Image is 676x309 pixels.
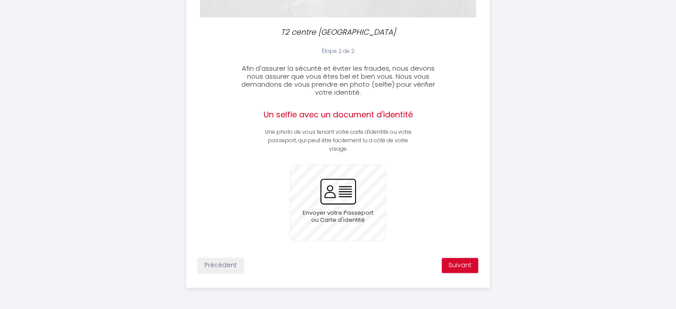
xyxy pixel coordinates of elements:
button: Suivant [442,258,478,273]
span: Étape 2 de 2 [321,47,354,55]
button: Précédent [198,258,244,273]
p: T2 centre [GEOGRAPHIC_DATA] [243,26,433,38]
p: Une photo de vous tenant votre carte d'identité ou votre passeport, qui peut être facilement lu a... [262,128,413,153]
h2: Un selfie avec un document d'identité [262,110,413,120]
span: Afin d'assurer la sécurité et éviter les fraudes, nous devons nous assurer que vous êtes bel et b... [241,64,435,97]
